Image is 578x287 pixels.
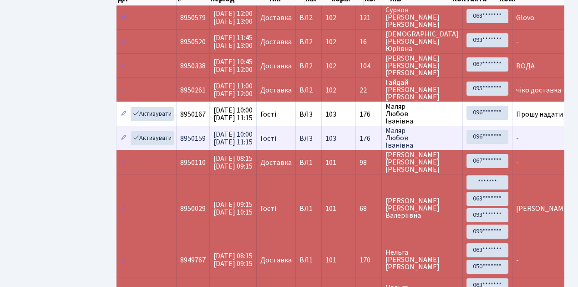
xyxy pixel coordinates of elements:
[360,111,378,118] span: 176
[516,133,519,143] span: -
[516,37,519,47] span: -
[325,109,336,119] span: 103
[360,38,378,46] span: 16
[180,158,206,168] span: 8950110
[325,204,336,214] span: 101
[180,13,206,23] span: 8950579
[385,197,459,219] span: [PERSON_NAME] [PERSON_NAME] Валеріївна
[325,85,336,95] span: 102
[516,13,534,23] span: Glovo
[260,111,276,118] span: Гості
[360,62,378,70] span: 104
[299,14,318,21] span: ВЛ2
[131,131,174,145] a: Активувати
[299,256,318,264] span: ВЛ1
[299,87,318,94] span: ВЛ2
[360,256,378,264] span: 170
[260,135,276,142] span: Гості
[360,14,378,21] span: 121
[299,38,318,46] span: ВЛ2
[516,255,519,265] span: -
[213,154,253,171] span: [DATE] 08:15 [DATE] 09:15
[385,6,459,28] span: Сурков [PERSON_NAME] [PERSON_NAME]
[385,249,459,271] span: Нельга [PERSON_NAME] [PERSON_NAME]
[260,256,292,264] span: Доставка
[260,14,292,21] span: Доставка
[180,255,206,265] span: 8949767
[180,85,206,95] span: 8950261
[360,159,378,166] span: 98
[131,107,174,121] a: Активувати
[213,33,253,51] span: [DATE] 11:45 [DATE] 13:00
[385,127,459,149] span: Маляр Любов Іванівна
[260,205,276,212] span: Гості
[180,133,206,143] span: 8950159
[360,205,378,212] span: 68
[180,109,206,119] span: 8950167
[213,200,253,217] span: [DATE] 09:15 [DATE] 10:15
[260,38,292,46] span: Доставка
[213,9,253,26] span: [DATE] 12:00 [DATE] 13:00
[385,55,459,77] span: [PERSON_NAME] [PERSON_NAME] [PERSON_NAME]
[325,61,336,71] span: 102
[213,57,253,75] span: [DATE] 10:45 [DATE] 12:00
[360,87,378,94] span: 22
[516,158,519,168] span: -
[385,103,459,125] span: Маляр Любов Іванівна
[180,61,206,71] span: 8950338
[180,37,206,47] span: 8950520
[299,135,318,142] span: ВЛ3
[325,158,336,168] span: 101
[360,135,378,142] span: 176
[299,159,318,166] span: ВЛ1
[299,205,318,212] span: ВЛ1
[213,81,253,99] span: [DATE] 11:00 [DATE] 12:00
[516,85,561,95] span: чіко доставка
[385,151,459,173] span: [PERSON_NAME] [PERSON_NAME] [PERSON_NAME]
[260,159,292,166] span: Доставка
[385,79,459,101] span: Гайдай [PERSON_NAME] [PERSON_NAME]
[385,31,459,52] span: [DEMOGRAPHIC_DATA] [PERSON_NAME] Юріївна
[213,251,253,269] span: [DATE] 08:15 [DATE] 09:15
[325,133,336,143] span: 103
[260,62,292,70] span: Доставка
[213,129,253,147] span: [DATE] 10:00 [DATE] 11:15
[325,13,336,23] span: 102
[299,62,318,70] span: ВЛ2
[325,255,336,265] span: 101
[325,37,336,47] span: 102
[213,105,253,123] span: [DATE] 10:00 [DATE] 11:15
[260,87,292,94] span: Доставка
[180,204,206,214] span: 8950029
[516,204,570,214] span: [PERSON_NAME]
[516,61,535,71] span: ВОДА
[299,111,318,118] span: ВЛ3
